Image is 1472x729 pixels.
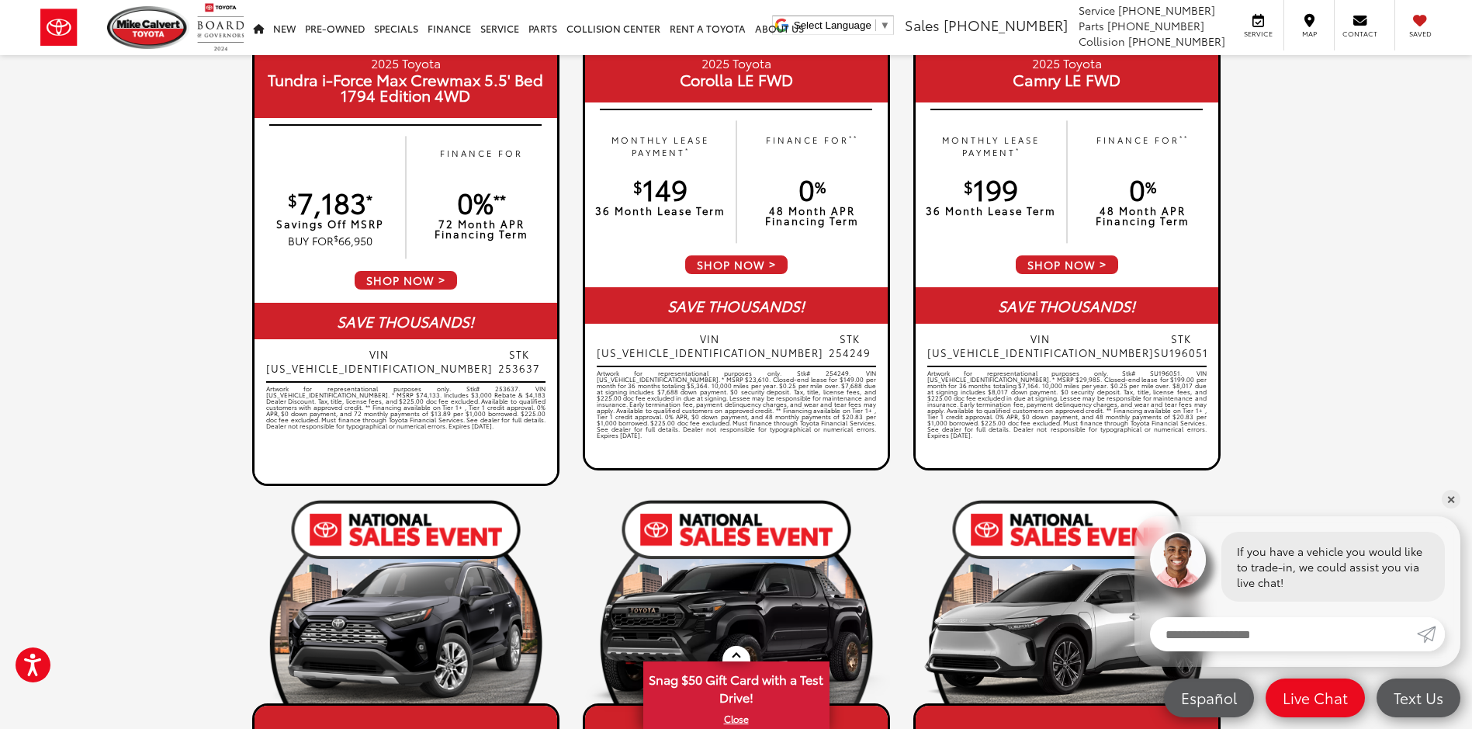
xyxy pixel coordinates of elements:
span: 199 [964,168,1018,208]
span: SHOP NOW [1014,254,1120,276]
span: Saved [1403,29,1437,39]
img: 19_1754319064.png [252,494,559,703]
span: Service [1241,29,1276,39]
img: Mike Calvert Toyota [107,6,189,49]
span: Tundra i-Force Max Crewmax 5.5' Bed 1794 Edition 4WD [258,71,553,102]
sup: % [1145,175,1156,197]
span: Text Us [1386,688,1451,707]
sup: $ [964,175,973,197]
sup: $ [334,232,338,244]
span: Sales [905,15,940,35]
span: ​ [875,19,876,31]
span: STK 254249 [823,332,876,359]
div: SAVE THOUSANDS! [585,287,888,324]
span: SHOP NOW [353,269,459,291]
small: 2025 Toyota [589,54,884,71]
span: VIN [US_VEHICLE_IDENTIFICATION_NUMBER] [927,332,1154,359]
a: Select Language​ [794,19,890,31]
span: STK 253637 [493,347,546,375]
p: 36 Month Lease Term [593,206,729,216]
p: BUY FOR 66,950 [262,233,398,248]
div: Artwork for representational purposes only. Stk# 254249. VIN [US_VEHICLE_IDENTIFICATION_NUMBER]. ... [597,370,876,463]
p: FINANCE FOR [744,134,880,159]
sup: $ [288,189,297,210]
span: SHOP NOW [684,254,789,276]
small: 2025 Toyota [920,54,1214,71]
img: 19_1754319064.png [913,494,1221,703]
span: VIN [US_VEHICLE_IDENTIFICATION_NUMBER] [597,332,823,359]
div: SAVE THOUSANDS! [255,303,557,339]
span: [PHONE_NUMBER] [944,15,1068,35]
span: Service [1079,2,1115,18]
span: 149 [633,168,688,208]
span: Contact [1342,29,1377,39]
p: FINANCE FOR [1075,134,1211,159]
span: ▼ [880,19,890,31]
div: If you have a vehicle you would like to trade-in, we could assist you via live chat! [1221,532,1445,602]
span: Español [1173,688,1245,707]
span: 0% [457,182,494,221]
p: 72 Month APR Financing Term [414,219,549,239]
img: 25_bZ4X_Limited_Elemental_Silver_Metallic_Left [913,560,1221,713]
p: 48 Month APR Financing Term [744,206,880,226]
span: Live Chat [1275,688,1356,707]
span: Map [1292,29,1326,39]
img: 25_RAV4_Limited_Midnight_Black_Metallic_Left [252,560,559,713]
span: Parts [1079,18,1104,33]
span: VIN [US_VEHICLE_IDENTIFICATION_NUMBER] [266,347,493,375]
p: Savings Off MSRP [262,219,398,229]
div: Artwork for representational purposes only. Stk# SU196051. VIN [US_VEHICLE_IDENTIFICATION_NUMBER]... [927,370,1207,463]
img: 19_1754319064.png [583,494,890,703]
span: Camry LE FWD [920,71,1214,87]
span: [PHONE_NUMBER] [1118,2,1215,18]
p: MONTHLY LEASE PAYMENT [923,134,1059,159]
span: Select Language [794,19,871,31]
div: SAVE THOUSANDS! [916,287,1218,324]
span: STK SU196051 [1154,332,1208,359]
sup: % [815,175,826,197]
sup: $ [633,175,642,197]
span: 0 [798,168,826,208]
input: Enter your message [1150,617,1417,651]
a: Live Chat [1266,679,1365,717]
span: [PHONE_NUMBER] [1128,33,1225,49]
span: Collision [1079,33,1125,49]
a: Text Us [1377,679,1460,717]
a: Submit [1417,617,1445,651]
p: 48 Month APR Financing Term [1075,206,1211,226]
span: Corolla LE FWD [589,71,884,87]
p: 36 Month Lease Term [923,206,1059,216]
span: 0 [1129,168,1156,208]
span: Snag $50 Gift Card with a Test Drive! [645,663,828,710]
small: 2025 Toyota [258,54,553,71]
span: 7,183 [288,182,366,221]
span: [PHONE_NUMBER] [1107,18,1204,33]
a: Español [1164,679,1254,717]
div: Artwork for representational purposes only. Stk# 253637. VIN [US_VEHICLE_IDENTIFICATION_NUMBER]. ... [266,386,546,479]
img: Agent profile photo [1150,532,1206,588]
p: FINANCE FOR [414,147,549,172]
p: MONTHLY LEASE PAYMENT [593,134,729,159]
img: 25_Tacoma_Trailhunter_Black_Left [583,560,890,713]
